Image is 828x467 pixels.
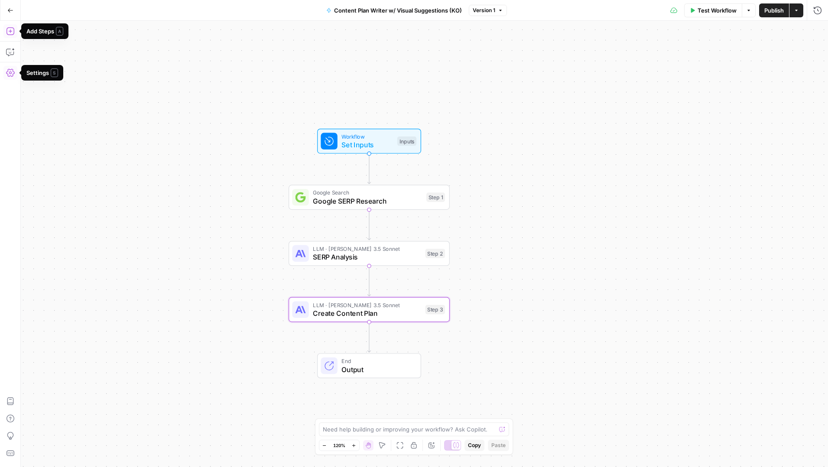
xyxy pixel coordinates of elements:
[698,6,737,15] span: Test Workflow
[334,6,462,15] span: Content Plan Writer w/ Visual Suggestions (KO)
[488,440,509,451] button: Paste
[425,305,445,315] div: Step 3
[684,3,742,17] button: Test Workflow
[321,3,467,17] button: Content Plan Writer w/ Visual Suggestions (KO)
[491,441,506,449] span: Paste
[341,357,412,365] span: End
[341,139,393,150] span: Set Inputs
[289,353,450,378] div: EndOutput
[26,27,63,36] div: Add Steps
[759,3,789,17] button: Publish
[313,196,422,206] span: Google SERP Research
[313,245,421,253] span: LLM · [PERSON_NAME] 3.5 Sonnet
[313,301,421,309] span: LLM · [PERSON_NAME] 3.5 Sonnet
[51,68,58,77] span: S
[468,441,481,449] span: Copy
[367,266,370,296] g: Edge from step_2 to step_3
[426,193,445,202] div: Step 1
[289,185,450,210] div: Google SearchGoogle SERP ResearchStep 1
[341,132,393,140] span: Workflow
[333,442,345,449] span: 120%
[341,364,412,375] span: Output
[425,249,445,258] div: Step 2
[464,440,484,451] button: Copy
[56,27,63,36] span: A
[397,136,416,146] div: Inputs
[367,154,370,184] g: Edge from start to step_1
[367,210,370,240] g: Edge from step_1 to step_2
[764,6,784,15] span: Publish
[313,308,421,318] span: Create Content Plan
[289,241,450,266] div: LLM · [PERSON_NAME] 3.5 SonnetSERP AnalysisStep 2
[313,188,422,197] span: Google Search
[289,129,450,154] div: WorkflowSet InputsInputs
[469,5,507,16] button: Version 1
[289,297,450,322] div: LLM · [PERSON_NAME] 3.5 SonnetCreate Content PlanStep 3
[26,68,58,77] div: Settings
[473,6,495,14] span: Version 1
[313,252,421,262] span: SERP Analysis
[367,322,370,352] g: Edge from step_3 to end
